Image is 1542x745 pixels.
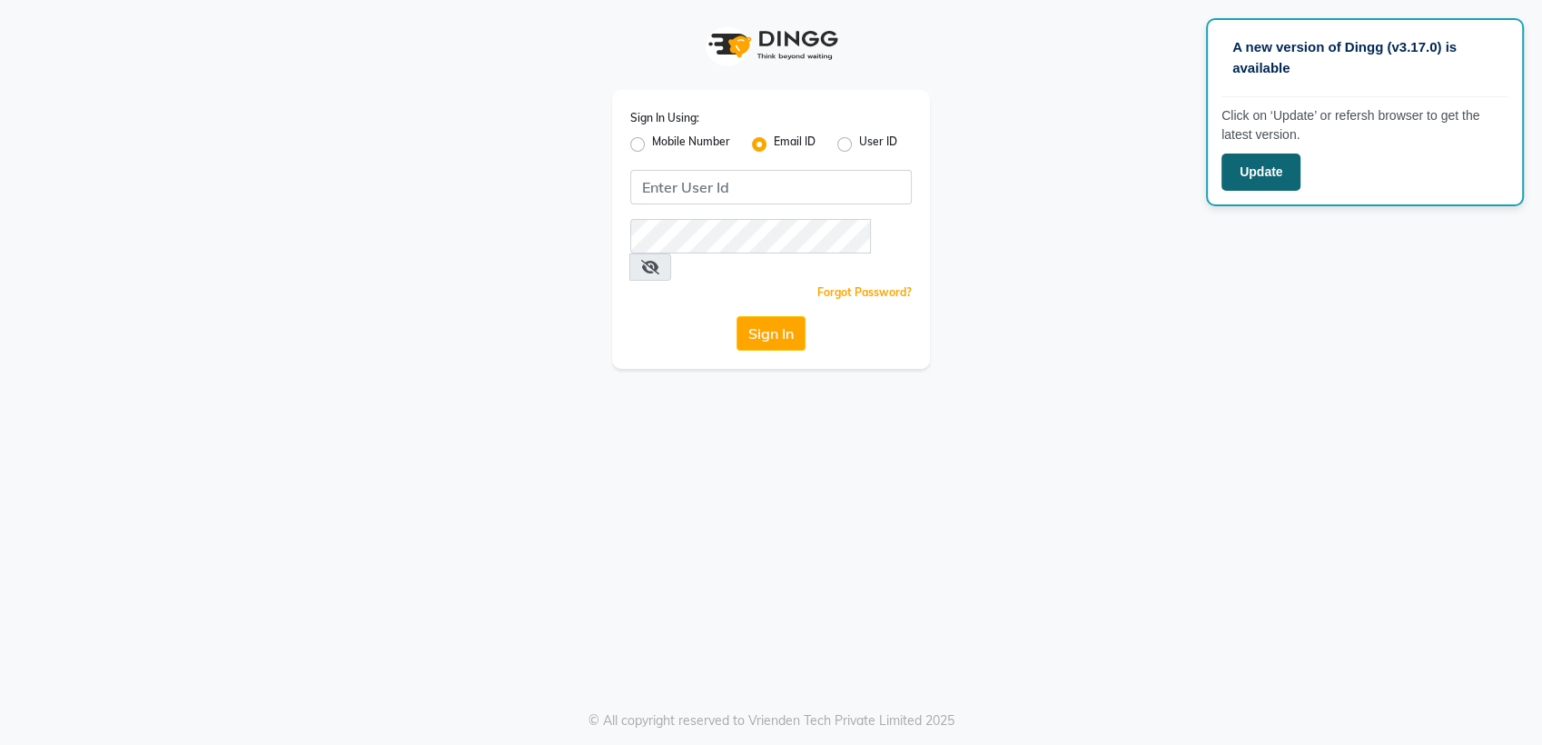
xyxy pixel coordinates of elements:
button: Update [1221,154,1300,191]
label: Sign In Using: [630,110,699,126]
p: Click on ‘Update’ or refersh browser to get the latest version. [1221,106,1508,144]
label: User ID [859,134,897,155]
a: Forgot Password? [817,285,912,299]
input: Username [630,170,912,204]
button: Sign In [736,316,806,351]
p: A new version of Dingg (v3.17.0) is available [1232,37,1498,78]
label: Email ID [774,134,815,155]
label: Mobile Number [652,134,730,155]
img: logo1.svg [698,18,844,72]
input: Username [630,219,871,253]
